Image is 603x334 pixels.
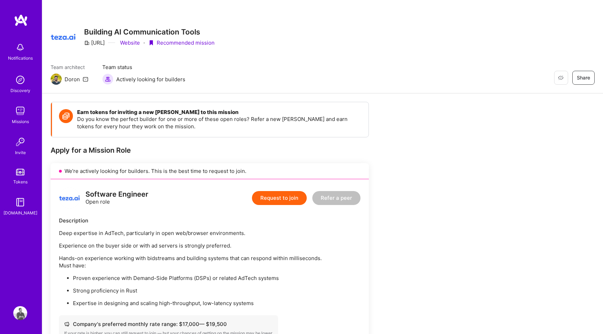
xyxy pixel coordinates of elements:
img: Actively looking for builders [102,74,113,85]
span: Actively looking for builders [116,76,185,83]
div: Discovery [10,87,30,94]
div: · [143,39,145,46]
img: logo [14,14,28,26]
p: Deep expertise in AdTech, particularly in open web/browser environments. [59,229,360,237]
div: [URL] [84,39,105,46]
button: Share [572,71,595,85]
img: Team Architect [51,74,62,85]
p: Strong proficiency in Rust [73,287,360,294]
button: Refer a peer [312,191,360,205]
div: Invite [15,149,26,156]
i: icon Cash [64,321,69,327]
div: Missions [12,118,29,125]
img: teamwork [13,104,27,118]
p: Hands-on experience working with bidstreams and building systems that can respond within millisec... [59,255,360,269]
div: Company's preferred monthly rate range: $ 17,000 — $ 19,500 [64,320,273,328]
img: guide book [13,195,27,209]
a: User Avatar [12,306,29,320]
div: Description [59,217,360,224]
div: Recommended mission [148,39,215,46]
img: User Avatar [13,306,27,320]
img: tokens [16,169,24,175]
span: Team architect [51,63,88,71]
p: Do you know the perfect builder for one or more of these open roles? Refer a new [PERSON_NAME] an... [77,115,362,130]
span: Team status [102,63,185,71]
img: discovery [13,73,27,87]
div: Open role [85,191,148,205]
div: Software Engineer [85,191,148,198]
i: icon EyeClosed [558,75,564,81]
button: Request to join [252,191,307,205]
p: Experience on the buyer side or with ad servers is strongly preferred. [59,242,360,249]
div: Doron [65,76,80,83]
i: icon PurpleRibbon [148,40,154,46]
div: Tokens [13,178,28,185]
div: Notifications [8,54,33,62]
img: Invite [13,135,27,149]
div: Apply for a Mission Role [51,146,369,155]
p: Expertise in designing and scaling high-throughput, low-latency systems [73,299,360,307]
img: Token icon [59,109,73,123]
img: logo [59,188,80,208]
img: Company Logo [51,24,76,50]
h3: Building AI Communication Tools [84,28,215,36]
a: Website [119,39,140,46]
img: bell [13,40,27,54]
i: icon CompanyGray [84,40,90,46]
div: [DOMAIN_NAME] [3,209,37,217]
div: We’re actively looking for builders. This is the best time to request to join. [51,163,369,179]
p: Proven experience with Demand-Side Platforms (DSPs) or related AdTech systems [73,274,360,282]
span: Share [577,74,590,81]
h4: Earn tokens for inviting a new [PERSON_NAME] to this mission [77,109,362,115]
i: icon Mail [83,76,88,82]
